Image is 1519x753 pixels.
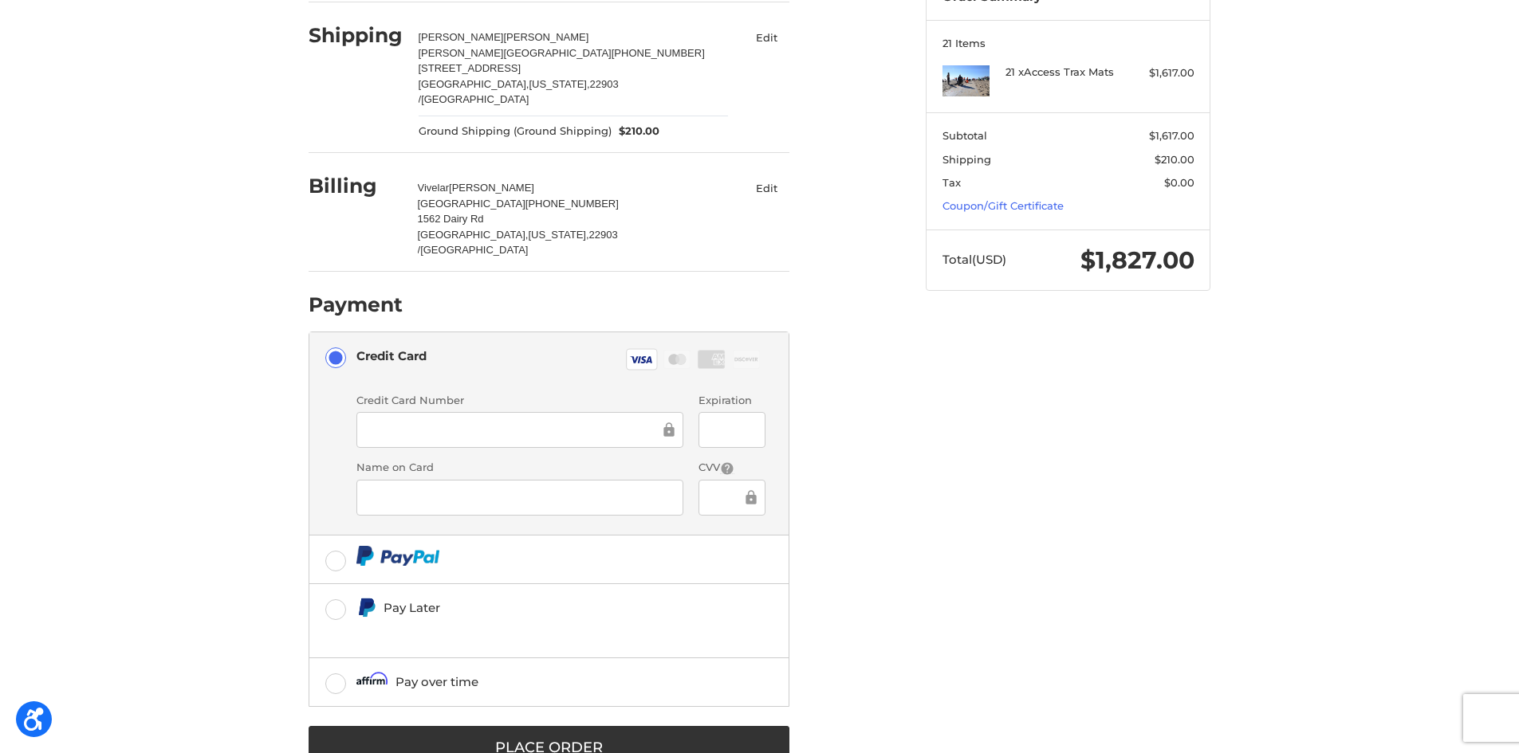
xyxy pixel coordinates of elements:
[309,23,403,48] h2: Shipping
[1131,65,1194,81] div: $1,617.00
[503,31,588,43] span: [PERSON_NAME]
[368,421,660,439] iframe: Secure Credit Card Frame - Credit Card Number
[942,199,1064,212] a: Coupon/Gift Certificate
[419,62,521,74] span: [STREET_ADDRESS]
[1005,65,1127,78] h4: 21 x Access Trax Mats
[421,93,529,105] span: [GEOGRAPHIC_DATA]
[419,124,612,139] span: Ground Shipping (Ground Shipping)
[942,176,961,189] span: Tax
[743,25,789,49] button: Edit
[356,672,388,692] img: Affirm icon
[710,488,742,506] iframe: Secure Credit Card Frame - CVV
[942,37,1194,49] h3: 21 Items
[418,198,525,210] span: [GEOGRAPHIC_DATA]
[1149,129,1194,142] span: $1,617.00
[699,460,765,476] label: CVV
[612,47,705,59] span: [PHONE_NUMBER]
[528,229,588,241] span: [US_STATE],
[743,176,789,199] button: Edit
[356,343,427,369] div: Credit Card
[419,31,504,43] span: [PERSON_NAME]
[356,460,683,476] label: Name on Card
[710,421,754,439] iframe: Secure Credit Card Frame - Expiration Date
[309,292,403,317] h2: Payment
[942,252,1006,267] span: Total (USD)
[418,229,529,241] span: [GEOGRAPHIC_DATA],
[395,669,478,695] div: Pay over time
[384,594,679,621] div: Pay Later
[1155,153,1194,166] span: $210.00
[356,393,683,409] label: Credit Card Number
[525,198,619,210] span: [PHONE_NUMBER]
[529,78,589,90] span: [US_STATE],
[418,182,450,194] span: Vivelar
[449,182,534,194] span: [PERSON_NAME]
[356,546,440,566] img: PayPal icon
[942,129,987,142] span: Subtotal
[1080,245,1194,275] span: $1,827.00
[420,244,528,256] span: [GEOGRAPHIC_DATA]
[699,393,765,409] label: Expiration
[418,213,484,225] span: 1562 Dairy Rd
[356,624,680,638] iframe: PayPal Message 1
[356,598,376,618] img: Pay Later icon
[942,153,991,166] span: Shipping
[368,488,672,506] iframe: Secure Credit Card Frame - Cardholder Name
[309,174,402,198] h2: Billing
[1164,176,1194,189] span: $0.00
[419,47,612,59] span: [PERSON_NAME][GEOGRAPHIC_DATA]
[612,124,660,139] span: $210.00
[419,78,529,90] span: [GEOGRAPHIC_DATA],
